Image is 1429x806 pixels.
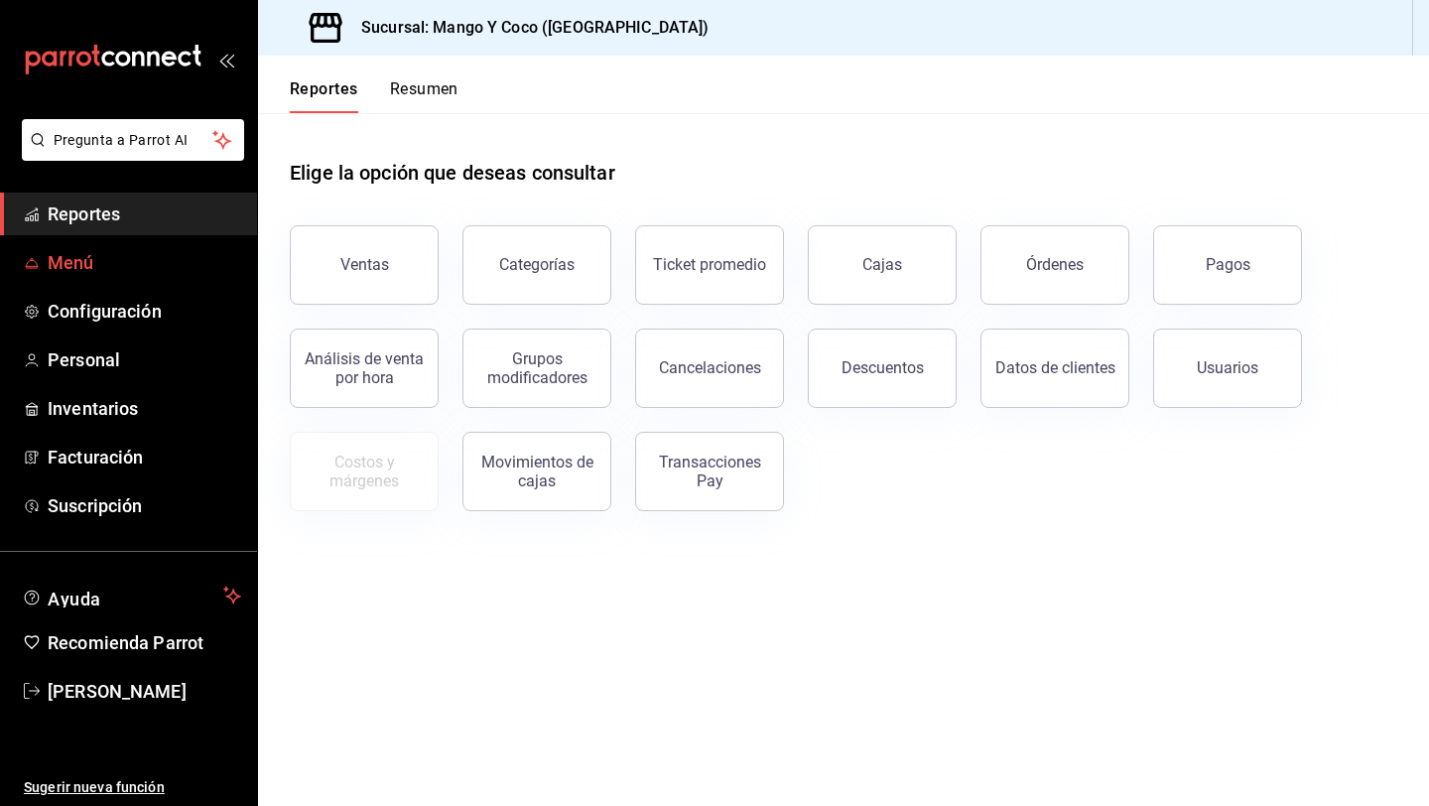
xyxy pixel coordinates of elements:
div: Costos y márgenes [303,453,426,490]
h1: Elige la opción que deseas consultar [290,158,615,188]
div: Pagos [1206,255,1250,274]
div: Categorías [499,255,575,274]
button: Usuarios [1153,329,1302,408]
div: Transacciones Pay [648,453,771,490]
button: Contrata inventarios para ver este reporte [290,432,439,511]
span: [PERSON_NAME] [48,678,241,705]
button: Ventas [290,225,439,305]
div: Órdenes [1026,255,1084,274]
span: Menú [48,249,241,276]
button: open_drawer_menu [218,52,234,67]
button: Ticket promedio [635,225,784,305]
div: Datos de clientes [995,358,1115,377]
span: Ayuda [48,584,215,607]
button: Reportes [290,79,358,113]
span: Suscripción [48,492,241,519]
div: Cajas [862,255,902,274]
h3: Sucursal: Mango Y Coco ([GEOGRAPHIC_DATA]) [345,16,710,40]
div: Usuarios [1197,358,1258,377]
button: Cancelaciones [635,329,784,408]
div: Cancelaciones [659,358,761,377]
button: Movimientos de cajas [462,432,611,511]
button: Análisis de venta por hora [290,329,439,408]
button: Descuentos [808,329,957,408]
button: Datos de clientes [980,329,1129,408]
span: Pregunta a Parrot AI [54,130,213,151]
div: Descuentos [842,358,924,377]
span: Reportes [48,201,241,227]
div: Ticket promedio [653,255,766,274]
div: Grupos modificadores [475,349,598,387]
div: Movimientos de cajas [475,453,598,490]
button: Cajas [808,225,957,305]
span: Configuración [48,298,241,325]
button: Categorías [462,225,611,305]
button: Pagos [1153,225,1302,305]
button: Pregunta a Parrot AI [22,119,244,161]
span: Facturación [48,444,241,470]
a: Pregunta a Parrot AI [14,144,244,165]
span: Inventarios [48,395,241,422]
span: Recomienda Parrot [48,629,241,656]
button: Resumen [390,79,458,113]
div: Ventas [340,255,389,274]
div: Análisis de venta por hora [303,349,426,387]
div: navigation tabs [290,79,458,113]
span: Sugerir nueva función [24,777,241,798]
span: Personal [48,346,241,373]
button: Grupos modificadores [462,329,611,408]
button: Transacciones Pay [635,432,784,511]
button: Órdenes [980,225,1129,305]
